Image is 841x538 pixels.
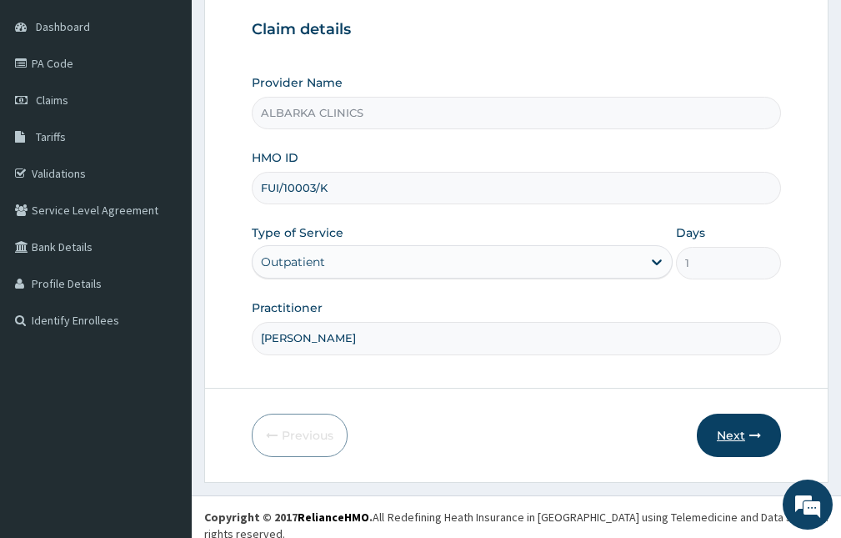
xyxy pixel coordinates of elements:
[204,510,373,525] strong: Copyright © 2017 .
[676,224,705,241] label: Days
[252,149,298,166] label: HMO ID
[252,74,343,91] label: Provider Name
[273,8,313,48] div: Minimize live chat window
[298,510,369,525] a: RelianceHMO
[8,360,318,418] textarea: Type your message and hit 'Enter'
[252,322,781,354] input: Enter Name
[36,19,90,34] span: Dashboard
[252,21,781,39] h3: Claim details
[261,254,325,270] div: Outpatient
[252,224,343,241] label: Type of Service
[252,414,348,457] button: Previous
[36,129,66,144] span: Tariffs
[697,414,781,457] button: Next
[31,83,68,125] img: d_794563401_company_1708531726252_794563401
[388,509,828,525] div: Redefining Heath Insurance in [GEOGRAPHIC_DATA] using Telemedicine and Data Science!
[36,93,68,108] span: Claims
[97,162,230,330] span: We're online!
[252,172,781,204] input: Enter HMO ID
[87,93,280,115] div: Chat with us now
[252,299,323,316] label: Practitioner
